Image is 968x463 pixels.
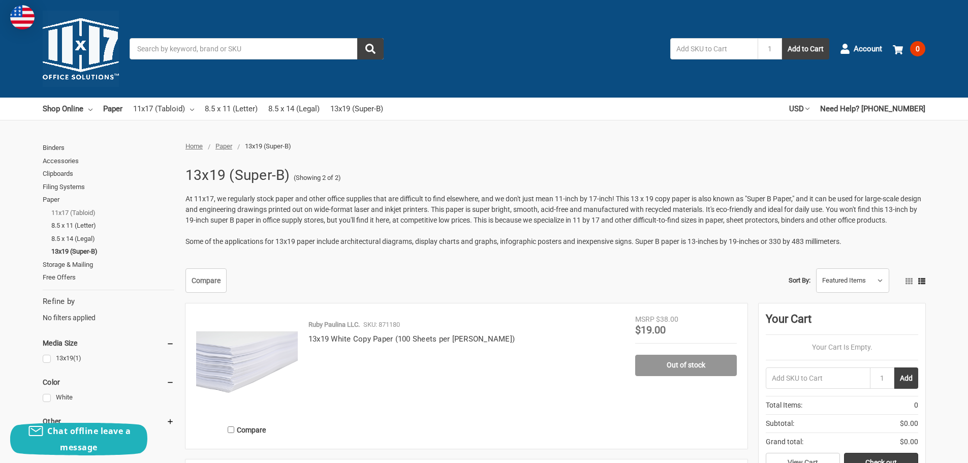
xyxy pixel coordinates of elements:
button: Add [894,367,918,389]
p: Ruby Paulina LLC. [308,320,360,330]
label: Sort By: [789,273,810,288]
span: 0 [910,41,925,56]
img: 11x17.com [43,11,119,87]
a: USD [789,98,809,120]
a: Filing Systems [43,180,174,194]
button: Chat offline leave a message [10,423,147,455]
button: Add to Cart [782,38,829,59]
p: Your Cart Is Empty. [766,342,918,353]
a: 11x17 (Tabloid) [133,98,194,120]
span: (Showing 2 of 2) [294,173,341,183]
a: Free Offers [43,271,174,284]
h5: Media Size [43,337,174,349]
a: Need Help? [PHONE_NUMBER] [820,98,925,120]
a: Accessories [43,155,174,168]
a: 8.5 x 11 (Letter) [205,98,258,120]
span: 0 [914,400,918,411]
a: Binders [43,141,174,155]
span: Account [854,43,882,55]
input: Add SKU to Cart [670,38,758,59]
a: 13x19 (Super-B) [330,98,383,120]
img: 13x19 White Copy Paper (100 Sheets per Ream) [196,314,298,416]
label: Compare [196,421,298,438]
a: Shop Online [43,98,92,120]
p: SKU: 871180 [363,320,400,330]
a: Storage & Mailing [43,258,174,271]
span: Subtotal: [766,418,794,429]
div: MSRP [635,314,654,325]
a: Clipboards [43,167,174,180]
span: $0.00 [900,437,918,447]
a: White [43,391,174,405]
h5: Color [43,376,174,388]
a: 0 [893,36,925,62]
span: Grand total: [766,437,803,447]
a: 8.5 x 14 (Legal) [51,232,174,245]
a: Paper [215,142,232,150]
a: 8.5 x 14 (Legal) [268,98,320,120]
a: 8.5 x 11 (Letter) [51,219,174,232]
a: Account [840,36,882,62]
a: Compare [185,268,227,293]
a: 13x19 White Copy Paper (100 Sheets per [PERSON_NAME]) [308,334,515,344]
span: $19.00 [635,324,666,336]
h1: 13x19 (Super-B) [185,162,290,189]
span: (1) [73,354,81,362]
span: At 11x17, we regularly stock paper and other office supplies that are difficult to find elsewhere... [185,195,921,224]
input: Compare [228,426,234,433]
span: $0.00 [900,418,918,429]
span: Total Items: [766,400,802,411]
a: Paper [43,193,174,206]
h5: Refine by [43,296,174,307]
h5: Other [43,415,174,427]
input: Add SKU to Cart [766,367,870,389]
a: Home [185,142,203,150]
a: 13x19 [43,352,174,365]
div: Your Cart [766,311,918,335]
span: $38.00 [656,315,678,323]
span: Some of the applications for 13x19 paper include architectural diagrams, display charts and graph... [185,237,841,245]
span: Chat offline leave a message [47,425,131,453]
input: Search by keyword, brand or SKU [130,38,384,59]
a: Out of stock [635,355,737,376]
a: 13x19 (Super-B) [51,245,174,258]
img: duty and tax information for United States [10,5,35,29]
a: 11x17 (Tabloid) [51,206,174,220]
a: Paper [103,98,122,120]
div: No filters applied [43,296,174,323]
span: 13x19 (Super-B) [245,142,291,150]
